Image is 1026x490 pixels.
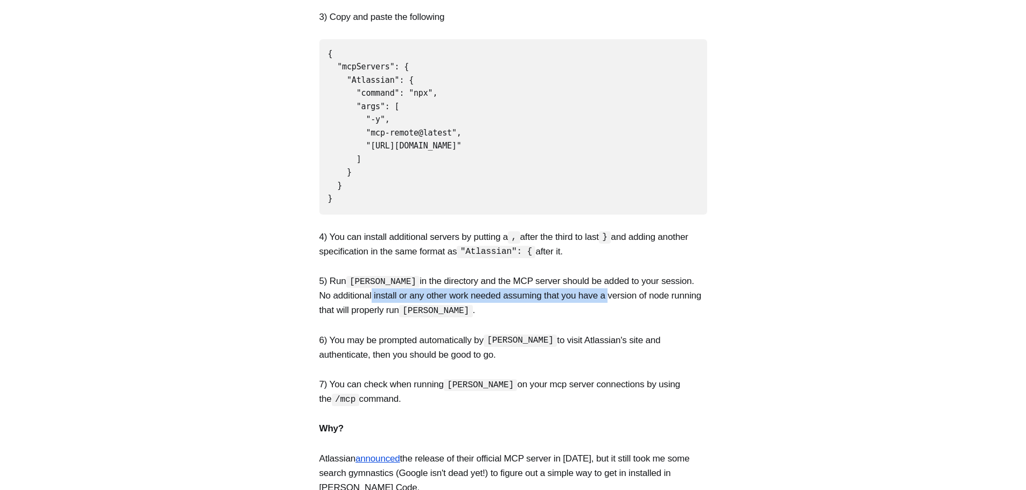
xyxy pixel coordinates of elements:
[346,276,420,288] code: [PERSON_NAME]
[599,231,611,244] code: }
[508,231,520,244] code: ,
[457,246,535,258] code: "Atlassian": {
[319,10,707,24] p: 3) Copy and paste the following
[328,49,462,204] code: { "mcpServers": { "Atlassian": { "command": "npx", "args": [ "-y", "mcp-remote@latest", "[URL][DO...
[444,379,518,392] code: [PERSON_NAME]
[484,335,557,347] code: [PERSON_NAME]
[319,274,707,318] p: 5) Run in the directory and the MCP server should be added to your session. No additional install...
[220,138,249,150] button: Sign in
[332,5,388,18] div: 0 comments
[319,230,707,259] p: 4) You can install additional servers by putting a after the third to last and adding another spe...
[138,138,218,150] span: Already a member?
[332,394,359,406] code: /mcp
[114,56,274,75] h1: Start the conversation
[319,423,344,434] strong: Why?
[355,453,400,464] a: announced
[158,108,229,131] button: Sign up now
[17,80,371,93] p: Become a member of to start commenting.
[399,305,473,317] code: [PERSON_NAME]
[319,377,707,406] p: 7) You can check when running on your mcp server connections by using the command.
[319,333,707,362] p: 6) You may be prompted automatically by to visit Atlassian's site and authenticate, then you shou...
[153,81,236,91] span: Clearer Thinking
